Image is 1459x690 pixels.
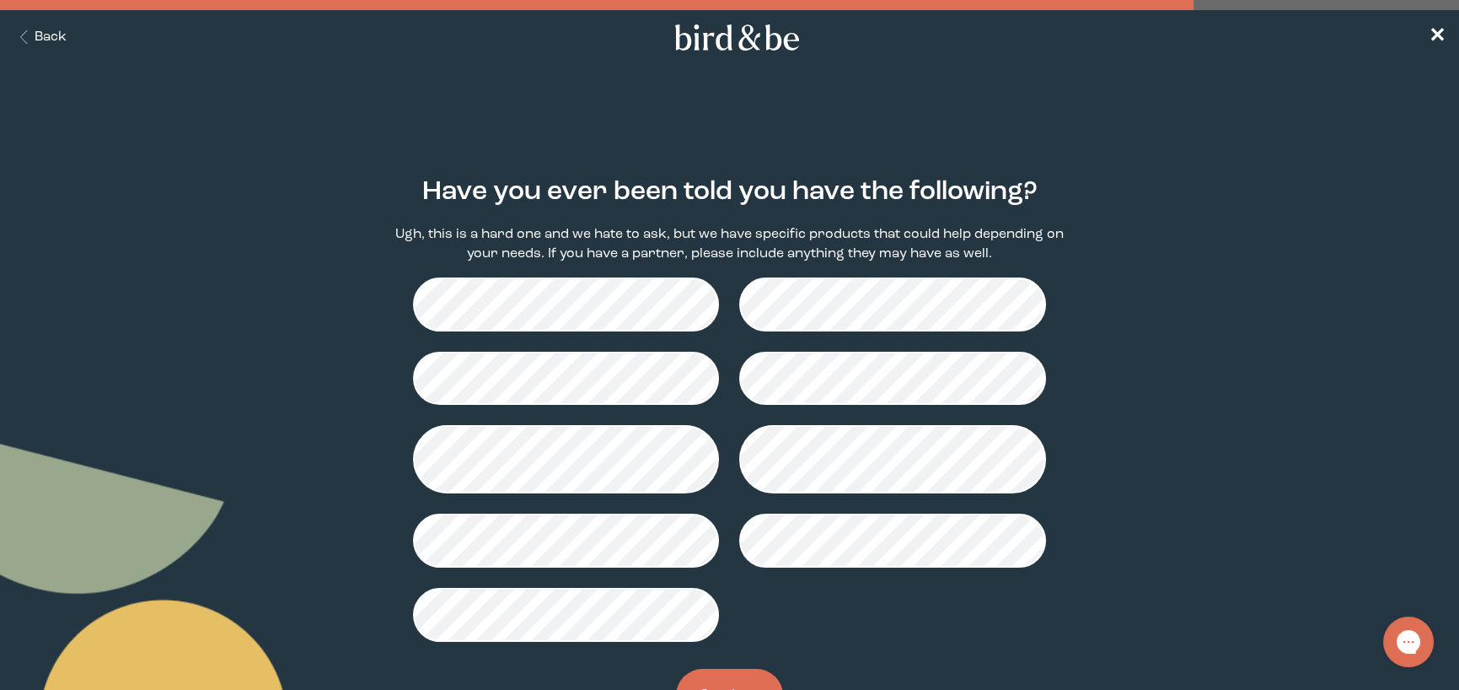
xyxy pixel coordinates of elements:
p: Ugh, this is a hard one and we hate to ask, but we have specific products that could help dependi... [378,225,1081,264]
h2: Have you ever been told you have the following? [422,173,1038,212]
button: Back Button [13,28,67,47]
a: ✕ [1429,23,1446,52]
span: ✕ [1429,27,1446,47]
iframe: Gorgias live chat messenger [1375,611,1442,673]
